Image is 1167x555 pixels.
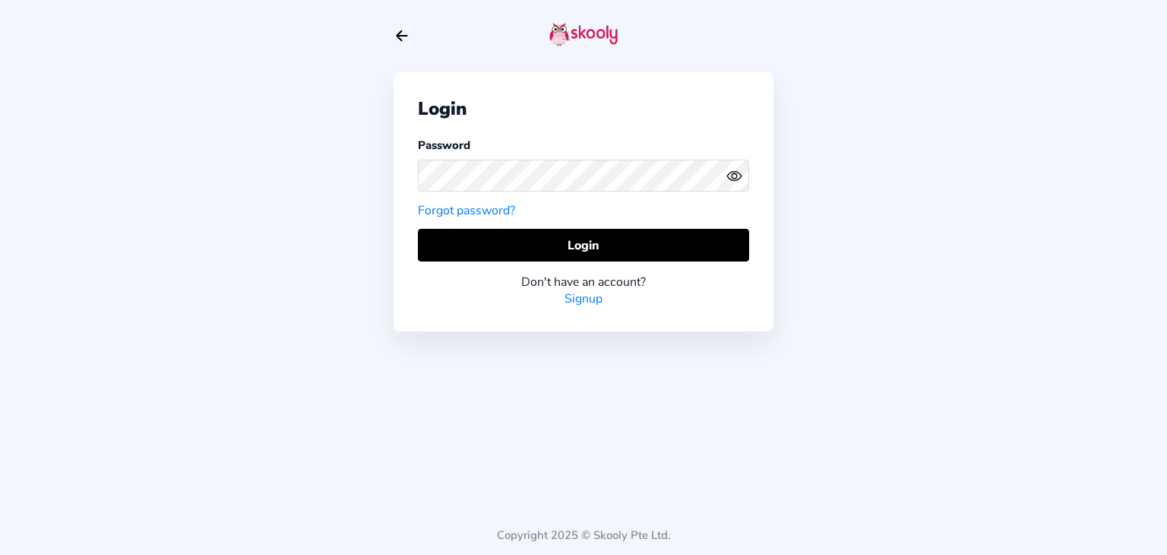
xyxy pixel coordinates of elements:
[418,229,749,262] button: Login
[418,97,749,121] div: Login
[418,274,749,290] div: Don't have an account?
[726,168,749,184] button: eye outlineeye off outline
[418,202,515,219] a: Forgot password?
[394,27,410,44] button: arrow back outline
[418,138,470,153] label: Password
[726,168,742,184] ion-icon: eye outline
[565,290,602,307] a: Signup
[549,22,618,46] img: skooly-logo.png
